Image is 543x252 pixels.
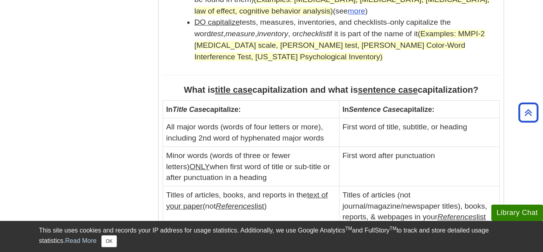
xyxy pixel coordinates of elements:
[65,237,97,244] a: Read More
[390,226,396,231] sup: TM
[349,105,400,113] em: Sentence Case
[339,118,499,147] td: First word of title, subtitle, or heading
[516,107,541,118] a: Back to Top
[339,147,499,186] td: First word after punctuation
[166,191,328,210] u: text of your paper
[163,118,339,147] td: All major words (words of four letters or more), including 2nd word of hyphenated major words
[101,235,117,247] button: Close
[211,29,223,38] em: test
[299,29,328,38] em: checklist
[343,105,434,113] strong: In capitalize:
[173,105,206,113] em: Title Case
[438,213,477,221] em: References
[216,202,255,210] em: References
[194,29,485,61] span: (Examples: MMPI-2 [MEDICAL_DATA] scale, [PERSON_NAME] test, [PERSON_NAME] Color-Word Interference...
[348,7,365,15] a: more
[163,186,339,226] td: Titles of articles, books, and reports in the (not )
[166,105,241,113] strong: In capitalize:
[163,147,339,186] td: Minor words (words of three or fewer letters) when first word of title or sub-title or after punc...
[491,205,543,221] button: Library Chat
[438,213,486,221] u: list
[190,162,210,171] u: ONLY
[194,18,240,26] u: DO capitalize
[339,186,499,226] td: Titles of articles (not journal/magazine/newspaper titles), books, reports, & webpages in your
[387,20,390,26] span: –
[216,202,264,210] u: list
[345,226,352,231] sup: TM
[215,85,252,95] u: title case
[257,29,288,38] em: inventory
[184,85,479,95] strong: What is capitalization and what is capitalization?
[358,85,417,95] u: sentence case
[39,226,504,247] div: This site uses cookies and records your IP address for usage statistics. Additionally, we use Goo...
[194,17,500,63] li: tests, measures, inventories, and checklists only capitalize the word , , , or if it is part of t...
[225,29,255,38] em: measure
